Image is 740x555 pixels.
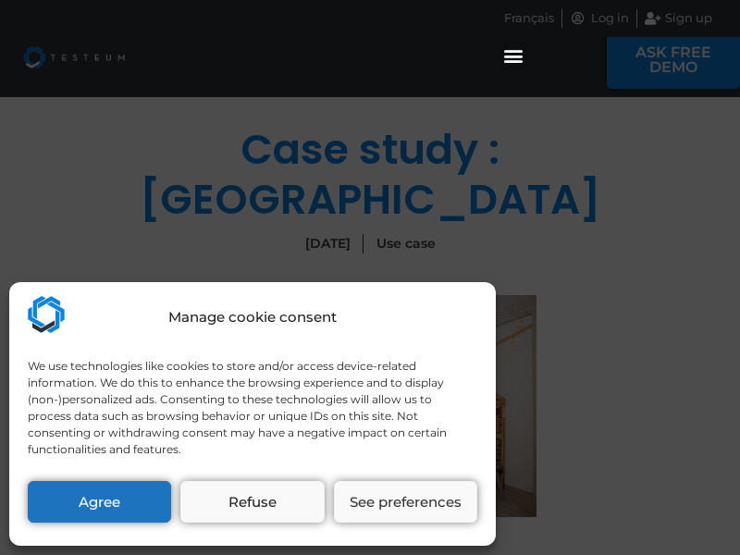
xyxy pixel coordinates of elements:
[334,481,477,523] button: See preferences
[180,481,324,523] button: Refuse
[168,307,337,328] div: Manage cookie consent
[499,40,529,70] div: Menu Toggle
[28,358,475,458] div: We use technologies like cookies to store and/or access device-related information. We do this to...
[28,296,65,333] img: Testeum.com - Application crowdtesting platform
[28,481,171,523] button: Agree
